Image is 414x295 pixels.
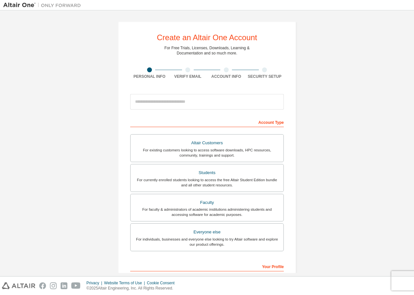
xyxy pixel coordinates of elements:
div: Account Info [207,74,246,79]
div: Verify Email [169,74,207,79]
div: Create an Altair One Account [157,34,257,41]
img: Altair One [3,2,84,8]
div: For existing customers looking to access software downloads, HPC resources, community, trainings ... [134,147,280,158]
div: Website Terms of Use [104,280,147,286]
div: Faculty [134,198,280,207]
div: Account Type [130,117,284,127]
div: Cookie Consent [147,280,178,286]
p: © 2025 Altair Engineering, Inc. All Rights Reserved. [86,286,178,291]
div: Your Profile [130,261,284,271]
div: For individuals, businesses and everyone else looking to try Altair software and explore our prod... [134,237,280,247]
img: linkedin.svg [61,282,67,289]
img: youtube.svg [71,282,81,289]
div: For Free Trials, Licenses, Downloads, Learning & Documentation and so much more. [165,45,250,56]
div: For currently enrolled students looking to access the free Altair Student Edition bundle and all ... [134,177,280,188]
div: Security Setup [246,74,284,79]
img: altair_logo.svg [2,282,35,289]
div: Personal Info [130,74,169,79]
div: Privacy [86,280,104,286]
img: instagram.svg [50,282,57,289]
div: Everyone else [134,228,280,237]
div: For faculty & administrators of academic institutions administering students and accessing softwa... [134,207,280,217]
div: Students [134,168,280,177]
img: facebook.svg [39,282,46,289]
div: Altair Customers [134,138,280,147]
